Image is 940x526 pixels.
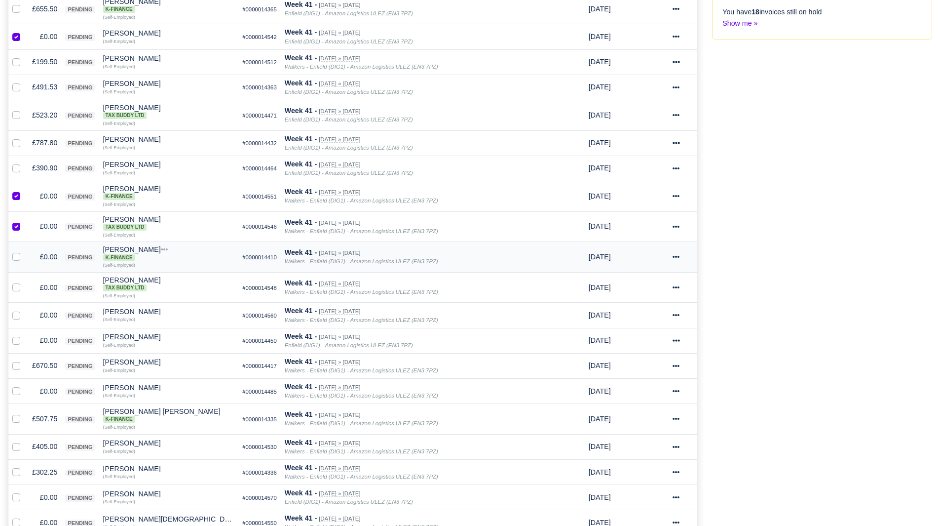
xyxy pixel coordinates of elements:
[589,192,611,200] span: 1 week from now
[242,495,277,501] small: #0000014570
[285,79,317,87] strong: Week 41 -
[103,216,235,231] div: [PERSON_NAME]
[285,307,317,315] strong: Week 41 -
[242,363,277,369] small: #0000014417
[285,410,317,418] strong: Week 41 -
[319,334,360,340] small: [DATE] » [DATE]
[285,170,413,176] i: Enfield (DIG1) - Amazon Logistics ULEZ (EN3 7PZ)
[589,468,611,476] span: 1 week from now
[103,516,235,523] div: [PERSON_NAME][DEMOGRAPHIC_DATA]
[65,494,95,502] span: pending
[65,140,95,147] span: pending
[103,317,135,322] small: (Self-Employed)
[28,303,61,328] td: £0.00
[103,408,235,423] div: [PERSON_NAME] [PERSON_NAME]
[762,411,940,526] iframe: Chat Widget
[103,170,135,175] small: (Self-Employed)
[28,485,61,510] td: £0.00
[285,54,317,62] strong: Week 41 -
[242,389,277,395] small: #0000014485
[285,448,438,454] i: Walkers - Enfield (DIG1) - Amazon Logistics ULEZ (EN3 7PZ)
[589,111,611,119] span: 1 week from now
[242,254,277,260] small: #0000014410
[589,311,611,319] span: 3 days ago
[589,58,611,66] span: 1 week from now
[752,8,759,16] strong: 18
[103,425,135,430] small: (Self-Employed)
[242,338,277,344] small: #0000014450
[65,112,95,120] span: pending
[589,164,611,172] span: 1 week from now
[285,218,317,226] strong: Week 41 -
[589,387,611,395] span: 1 week from now
[28,156,61,181] td: £390.90
[319,465,360,472] small: [DATE] » [DATE]
[589,336,611,344] span: 1 week from now
[103,333,235,340] div: [PERSON_NAME]
[103,308,235,315] div: [PERSON_NAME]
[285,514,317,522] strong: Week 41 -
[103,465,235,472] div: [PERSON_NAME]
[285,28,317,36] strong: Week 41 -
[28,181,61,211] td: £0.00
[28,328,61,353] td: £0.00
[65,254,95,261] span: pending
[242,84,277,90] small: #0000014363
[65,388,95,396] span: pending
[103,55,235,62] div: [PERSON_NAME]
[285,107,317,115] strong: Week 41 -
[319,308,360,315] small: [DATE] » [DATE]
[65,284,95,292] span: pending
[319,136,360,143] small: [DATE] » [DATE]
[103,359,235,365] div: [PERSON_NAME]
[28,404,61,435] td: £507.75
[28,378,61,404] td: £0.00
[103,499,135,504] small: (Self-Employed)
[103,224,147,231] span: Tax Buddy Ltd
[285,64,438,70] i: Walkers - Enfield (DIG1) - Amazon Logistics ULEZ (EN3 7PZ)
[242,470,277,476] small: #0000014336
[589,222,611,230] span: 1 week from now
[285,228,438,234] i: Walkers - Enfield (DIG1) - Amazon Logistics ULEZ (EN3 7PZ)
[103,104,235,119] div: [PERSON_NAME]
[28,434,61,459] td: £405.00
[589,5,611,13] span: 1 week from now
[242,140,277,146] small: #0000014432
[242,313,277,319] small: #0000014560
[103,384,235,391] div: [PERSON_NAME]
[103,112,147,119] span: Tax Buddy Ltd
[103,202,135,207] small: (Self-Employed)
[242,444,277,450] small: #0000014530
[285,89,413,95] i: Enfield (DIG1) - Amazon Logistics ULEZ (EN3 7PZ)
[242,6,277,12] small: #0000014365
[103,185,235,200] div: [PERSON_NAME]
[28,75,61,100] td: £491.53
[103,185,235,200] div: [PERSON_NAME] K-Finance
[103,449,135,454] small: (Self-Employed)
[103,15,135,20] small: (Self-Employed)
[285,439,317,446] strong: Week 41 -
[589,493,611,501] span: 1 week from now
[242,416,277,422] small: #0000014335
[285,474,438,480] i: Walkers - Enfield (DIG1) - Amazon Logistics ULEZ (EN3 7PZ)
[103,246,235,261] div: [PERSON_NAME] K-Finance
[103,490,235,497] div: [PERSON_NAME]
[28,459,61,485] td: £302.25
[65,59,95,66] span: pending
[103,161,235,168] div: [PERSON_NAME]
[103,343,135,348] small: (Self-Employed)
[242,520,277,526] small: #0000014550
[319,412,360,418] small: [DATE] » [DATE]
[285,145,413,151] i: Enfield (DIG1) - Amazon Logistics ULEZ (EN3 7PZ)
[319,359,360,365] small: [DATE] » [DATE]
[319,55,360,62] small: [DATE] » [DATE]
[319,516,360,522] small: [DATE] » [DATE]
[285,464,317,472] strong: Week 41 -
[285,258,438,264] i: Walkers - Enfield (DIG1) - Amazon Logistics ULEZ (EN3 7PZ)
[285,10,413,16] i: Enfield (DIG1) - Amazon Logistics ULEZ (EN3 7PZ)
[285,198,438,203] i: Walkers - Enfield (DIG1) - Amazon Logistics ULEZ (EN3 7PZ)
[28,272,61,303] td: £0.00
[103,121,135,126] small: (Self-Employed)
